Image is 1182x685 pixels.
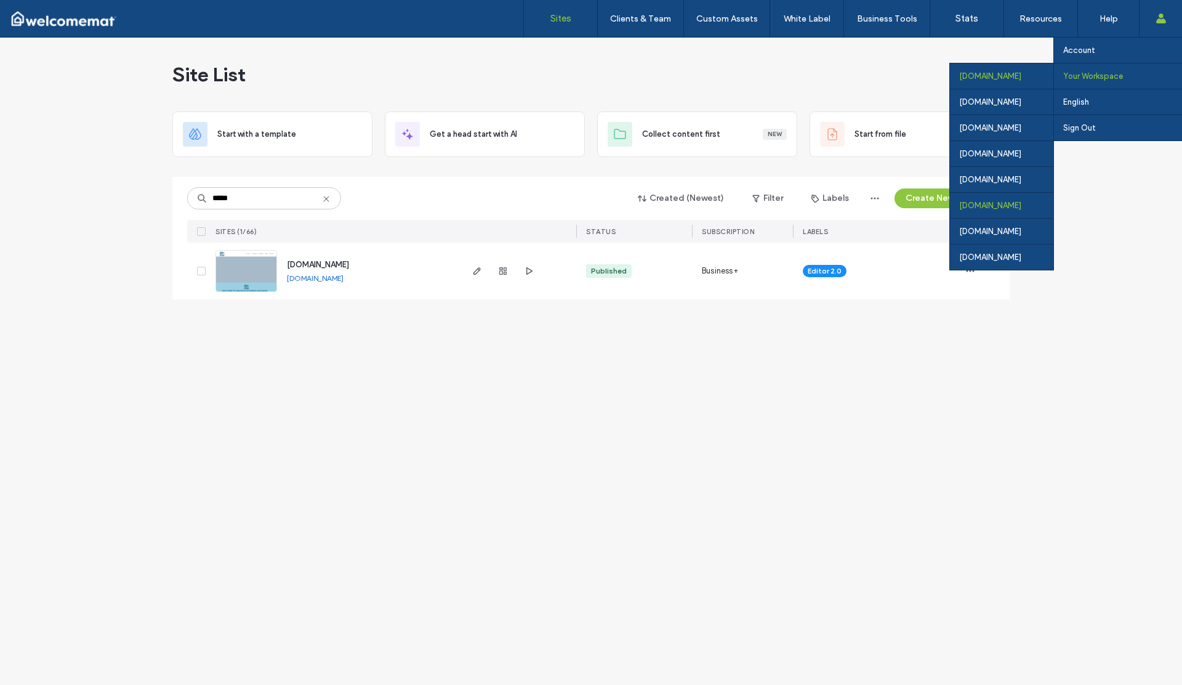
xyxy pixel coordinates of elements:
div: [DOMAIN_NAME] [950,89,1053,115]
div: [DOMAIN_NAME] [950,63,1053,89]
label: Sites [550,13,571,24]
div: New [763,129,787,140]
span: Start from file [854,128,906,140]
span: Start with a template [217,128,296,140]
button: Created (Newest) [627,188,735,208]
span: SUBSCRIPTION [702,227,754,236]
label: Your Workspace [1063,71,1123,81]
button: Labels [800,188,860,208]
span: STATUS [586,227,616,236]
div: Start with a template [172,111,372,157]
span: SITES (1/66) [215,227,257,236]
div: Published [591,265,627,277]
span: Help [28,9,54,20]
span: Business+ [702,265,738,277]
button: Create New Site [895,188,995,208]
label: White Label [784,14,830,24]
label: Resources [1019,14,1062,24]
a: Sign Out [1063,115,1182,140]
div: Get a head start with AI [385,111,585,157]
span: Get a head start with AI [430,128,517,140]
div: [DOMAIN_NAME] [950,218,1053,244]
label: Sign Out [1063,123,1096,132]
span: Site List [172,62,246,87]
label: Stats [955,13,978,24]
div: Collect content firstNew [597,111,797,157]
div: [DOMAIN_NAME] [950,166,1053,192]
span: Editor 2.0 [808,265,842,277]
div: [DOMAIN_NAME] [950,115,1053,140]
span: LABELS [803,227,828,236]
span: Collect content first [642,128,720,140]
a: [DOMAIN_NAME] [287,260,349,269]
label: Custom Assets [696,14,758,24]
div: [DOMAIN_NAME] [950,192,1053,218]
div: [DOMAIN_NAME] [950,244,1053,270]
label: English [1063,97,1089,107]
a: Account [1063,38,1182,63]
button: Filter [740,188,795,208]
label: Help [1100,14,1118,24]
a: [DOMAIN_NAME] [287,274,344,283]
div: Start from fileBeta [810,111,1010,157]
div: [DOMAIN_NAME] [950,140,1053,166]
label: Business Tools [857,14,917,24]
label: Account [1063,46,1095,55]
label: Clients & Team [610,14,671,24]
